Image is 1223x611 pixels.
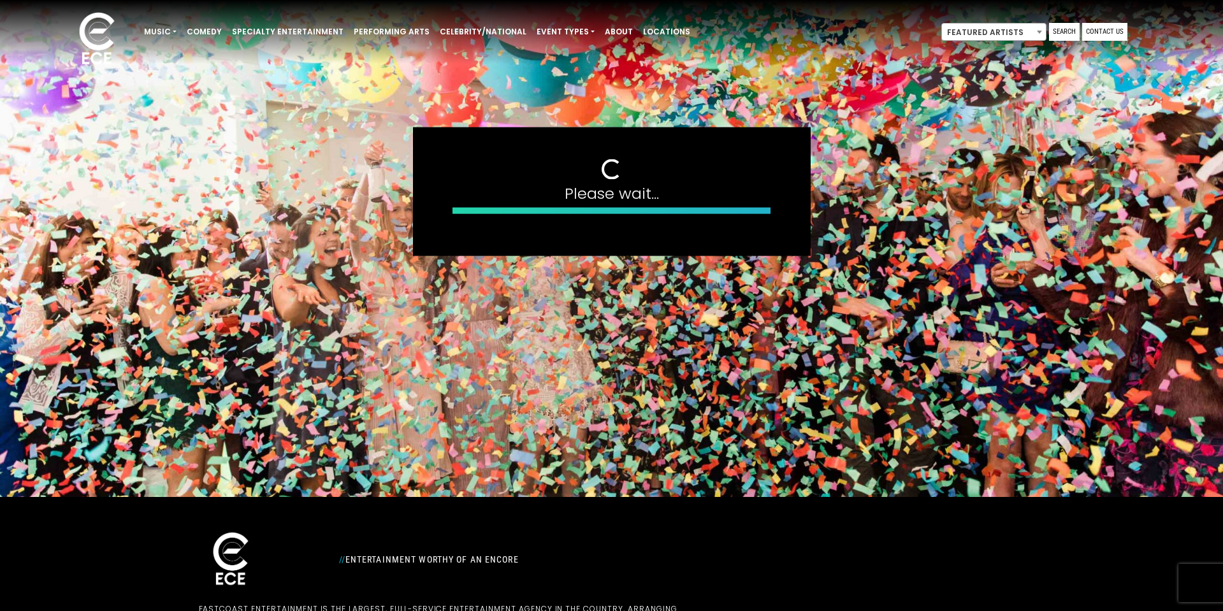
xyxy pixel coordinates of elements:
[1049,23,1080,41] a: Search
[65,9,129,71] img: ece_new_logo_whitev2-1.png
[139,21,182,43] a: Music
[339,554,345,564] span: //
[452,184,771,203] h4: Please wait...
[435,21,532,43] a: Celebrity/National
[600,21,638,43] a: About
[199,529,263,591] img: ece_new_logo_whitev2-1.png
[941,23,1046,41] span: Featured Artists
[349,21,435,43] a: Performing Arts
[942,24,1046,41] span: Featured Artists
[1082,23,1127,41] a: Contact Us
[532,21,600,43] a: Event Types
[182,21,227,43] a: Comedy
[638,21,695,43] a: Locations
[331,549,752,570] div: Entertainment Worthy of an Encore
[227,21,349,43] a: Specialty Entertainment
